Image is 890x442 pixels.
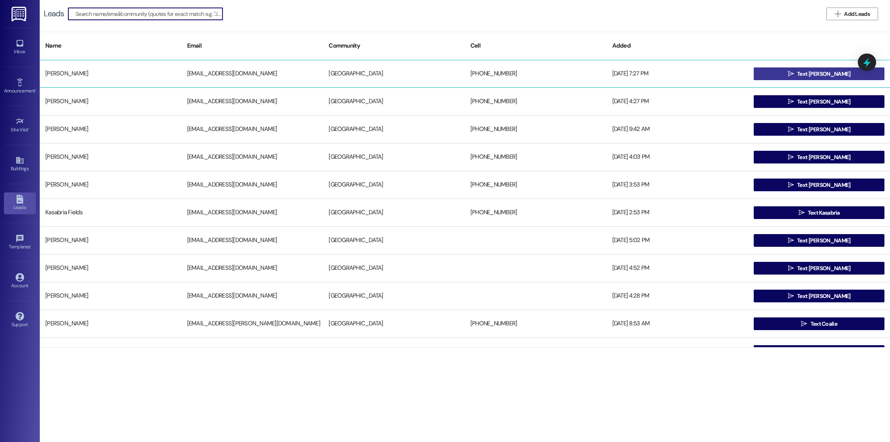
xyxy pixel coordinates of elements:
div: [PHONE_NUMBER] [465,94,607,110]
div: Added [607,36,749,56]
div: [PHONE_NUMBER] [465,344,607,359]
a: Buildings [4,154,36,175]
div: [PERSON_NAME] [40,233,182,248]
div: [GEOGRAPHIC_DATA] [323,344,465,359]
div: [EMAIL_ADDRESS][DOMAIN_NAME] [182,66,323,82]
span: Text [PERSON_NAME] [797,125,850,134]
div: [DATE] 4:52 PM [607,260,749,276]
div: [GEOGRAPHIC_DATA] [323,233,465,248]
i:  [788,126,794,133]
div: Kasabria Fields [40,205,182,221]
div: [PERSON_NAME] [40,66,182,82]
div: [DATE] 2:53 PM [607,205,749,221]
i:  [788,98,794,105]
div: [GEOGRAPHIC_DATA] [323,260,465,276]
div: [GEOGRAPHIC_DATA] [323,94,465,110]
div: [PERSON_NAME] [40,121,182,137]
i:  [788,182,794,188]
div: [GEOGRAPHIC_DATA] [323,177,465,193]
div: [PHONE_NUMBER] [465,149,607,165]
button: Text [PERSON_NAME] [754,95,884,108]
button: Text Kasabria [754,206,884,219]
div: [PERSON_NAME] [40,316,182,332]
span: Text [PERSON_NAME] [797,292,850,300]
div: [EMAIL_ADDRESS][DOMAIN_NAME] [182,344,323,359]
a: Inbox [4,37,36,58]
div: [PHONE_NUMBER] [465,205,607,221]
div: [EMAIL_ADDRESS][DOMAIN_NAME] [182,288,323,304]
div: [GEOGRAPHIC_DATA] [323,149,465,165]
div: [PHONE_NUMBER] [465,316,607,332]
div: [DATE] 3:53 PM [607,177,749,193]
span: Text [PERSON_NAME] [797,181,850,189]
div: Community [323,36,465,56]
div: [GEOGRAPHIC_DATA] [323,121,465,137]
i:  [799,209,805,216]
div: [PHONE_NUMBER] [465,177,607,193]
i:  [788,237,794,244]
img: ResiDesk Logo [12,7,28,21]
div: Cell [465,36,607,56]
span: Text [PERSON_NAME] [797,153,850,161]
span: • [35,87,37,92]
div: [EMAIL_ADDRESS][PERSON_NAME][DOMAIN_NAME] [182,316,323,332]
div: [GEOGRAPHIC_DATA] [323,205,465,221]
div: [DATE] 7:27 PM [607,66,749,82]
div: [GEOGRAPHIC_DATA] [323,66,465,82]
button: Text [PERSON_NAME] [754,179,884,191]
a: Site Visit • [4,115,36,136]
i:  [788,265,794,271]
button: Text [PERSON_NAME] [754,262,884,275]
button: Text [PERSON_NAME] [754,123,884,136]
div: [DATE] 9:42 AM [607,121,749,137]
div: [DATE] 4:27 PM [607,94,749,110]
div: [PHONE_NUMBER] [465,121,607,137]
div: [GEOGRAPHIC_DATA] [323,316,465,332]
button: Text Dekatelyn [754,345,884,358]
a: Support [4,309,36,331]
a: Account [4,271,36,292]
span: Text [PERSON_NAME] [797,236,850,245]
i:  [788,293,794,299]
button: Text [PERSON_NAME] [754,151,884,163]
div: [EMAIL_ADDRESS][DOMAIN_NAME] [182,260,323,276]
div: [DATE] 11:53 AM [607,344,749,359]
button: Text [PERSON_NAME] [754,290,884,302]
div: [EMAIL_ADDRESS][DOMAIN_NAME] [182,149,323,165]
div: [DATE] 4:03 PM [607,149,749,165]
div: [PERSON_NAME] [40,177,182,193]
a: Leads [4,192,36,214]
span: Text [PERSON_NAME] [797,70,850,78]
span: • [29,126,30,131]
input: Search name/email/community (quotes for exact match e.g. "John Smith") [75,8,222,19]
div: [EMAIL_ADDRESS][DOMAIN_NAME] [182,233,323,248]
button: Text Coalie [754,317,884,330]
div: Dekatelyn [PERSON_NAME] [40,344,182,359]
div: [PERSON_NAME] [40,94,182,110]
span: Text [PERSON_NAME] [797,98,850,106]
div: [DATE] 4:28 PM [607,288,749,304]
span: Text Kasabria [808,209,840,217]
i:  [801,321,807,327]
span: Add Leads [844,10,870,18]
div: [DATE] 5:02 PM [607,233,749,248]
div: [EMAIL_ADDRESS][DOMAIN_NAME] [182,177,323,193]
div: [PERSON_NAME] [40,260,182,276]
i:  [788,71,794,77]
div: [GEOGRAPHIC_DATA] [323,288,465,304]
i:  [788,154,794,160]
span: Text [PERSON_NAME] [797,264,850,273]
button: Text [PERSON_NAME] [754,234,884,247]
a: Templates • [4,232,36,253]
button: Text [PERSON_NAME] [754,67,884,80]
div: [DATE] 8:53 AM [607,316,749,332]
div: [EMAIL_ADDRESS][DOMAIN_NAME] [182,121,323,137]
div: [EMAIL_ADDRESS][DOMAIN_NAME] [182,94,323,110]
div: Email [182,36,323,56]
div: [PERSON_NAME] [40,288,182,304]
div: Name [40,36,182,56]
div: [EMAIL_ADDRESS][DOMAIN_NAME] [182,205,323,221]
span: • [31,243,32,248]
div: Leads [44,10,64,18]
div: [PERSON_NAME] [40,149,182,165]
